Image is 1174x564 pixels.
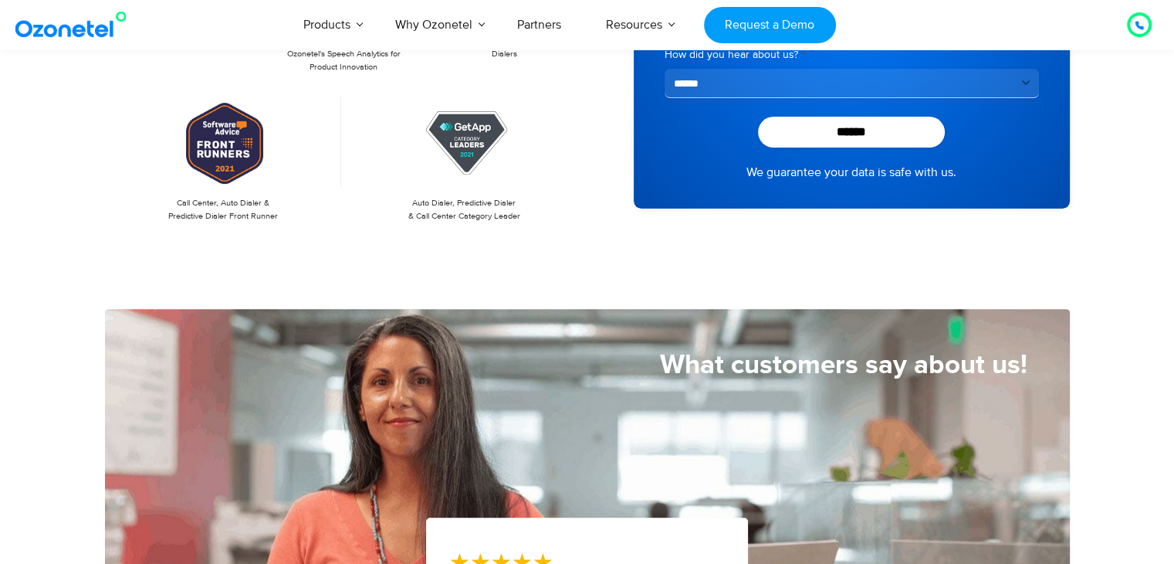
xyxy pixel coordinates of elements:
a: We guarantee your data is safe with us. [746,163,956,182]
p: Frost & [PERSON_NAME] Recognizes Ozonetel's Speech Analytics for Product Innovation [273,36,414,74]
h5: What customers say about us! [105,352,1027,379]
p: Auto Dialer, Predictive Dialer & Call Center Category Leader [354,197,575,223]
a: Request a Demo [704,7,836,43]
label: How did you hear about us? [665,47,1039,63]
p: Call Center, Auto Dialer & Predictive Dialer Front Runner [113,197,334,223]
